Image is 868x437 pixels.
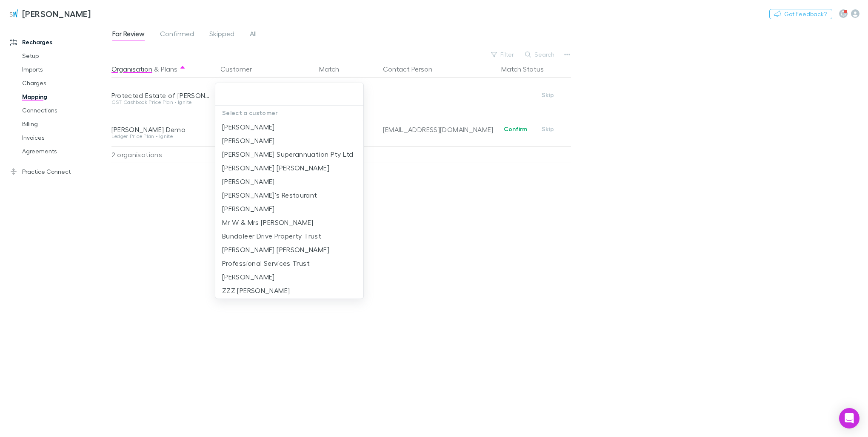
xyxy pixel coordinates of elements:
li: [PERSON_NAME] [215,270,363,284]
li: [PERSON_NAME] [215,202,363,216]
p: Select a customer [215,106,363,120]
div: Open Intercom Messenger [839,408,859,428]
li: [PERSON_NAME] [PERSON_NAME] [215,243,363,256]
li: [PERSON_NAME] [215,120,363,134]
li: [PERSON_NAME] [215,175,363,188]
li: [PERSON_NAME]'s Restaurant [215,188,363,202]
li: Professional Services Trust [215,256,363,270]
li: [PERSON_NAME] Superannuation Pty Ltd [215,147,363,161]
li: [PERSON_NAME] [PERSON_NAME] [215,161,363,175]
li: ZZZ [PERSON_NAME] [215,284,363,297]
li: [PERSON_NAME] [215,134,363,147]
li: Bundaleer Drive Property Trust [215,229,363,243]
li: Mr W & Mrs [PERSON_NAME] [215,216,363,229]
